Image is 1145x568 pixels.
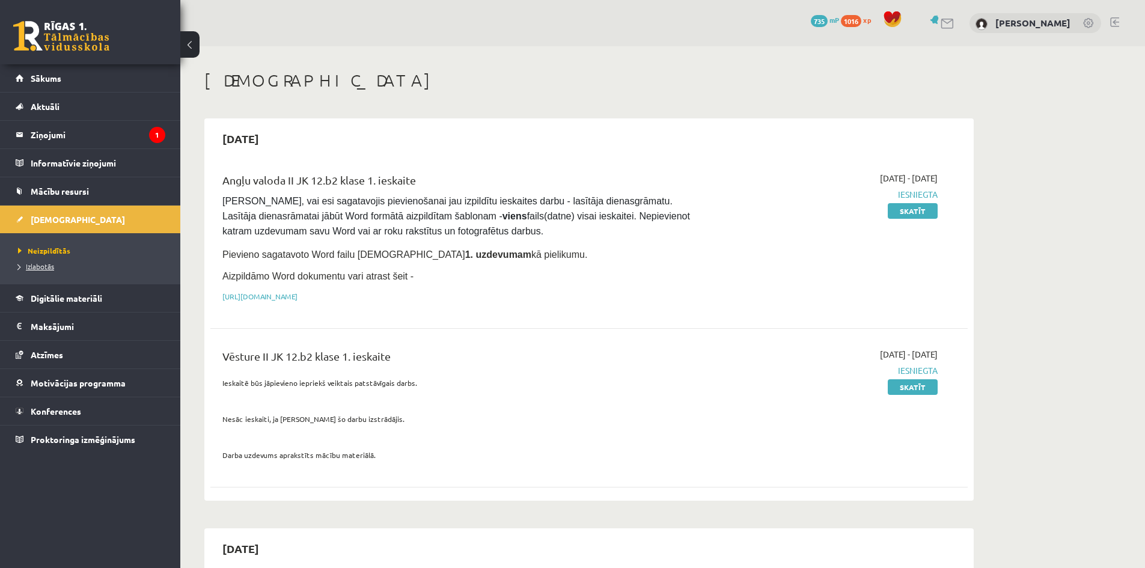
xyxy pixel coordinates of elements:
span: Neizpildītās [18,246,70,255]
span: Sākums [31,73,61,84]
h2: [DATE] [210,534,271,563]
a: Proktoringa izmēģinājums [16,426,165,453]
p: Ieskaitē būs jāpievieno iepriekš veiktais patstāvīgais darbs. [222,377,693,388]
div: Vēsture II JK 12.b2 klase 1. ieskaite [222,348,693,370]
a: Aktuāli [16,93,165,120]
span: Pievieno sagatavoto Word failu [DEMOGRAPHIC_DATA] kā pielikumu. [222,249,587,260]
span: [DATE] - [DATE] [880,172,938,185]
a: [DEMOGRAPHIC_DATA] [16,206,165,233]
a: Atzīmes [16,341,165,368]
span: xp [863,15,871,25]
span: Mācību resursi [31,186,89,197]
a: 735 mP [811,15,839,25]
legend: Ziņojumi [31,121,165,148]
strong: 1. uzdevumam [465,249,531,260]
a: Skatīt [888,379,938,395]
legend: Maksājumi [31,313,165,340]
h1: [DEMOGRAPHIC_DATA] [204,70,974,91]
span: 1016 [841,15,861,27]
a: [PERSON_NAME] [995,17,1070,29]
span: Konferences [31,406,81,417]
div: Angļu valoda II JK 12.b2 klase 1. ieskaite [222,172,693,194]
img: Ernests Muška [976,18,988,30]
strong: viens [502,211,527,221]
span: Motivācijas programma [31,377,126,388]
a: Motivācijas programma [16,369,165,397]
span: Izlabotās [18,261,54,271]
h2: [DATE] [210,124,271,153]
a: Ziņojumi1 [16,121,165,148]
span: Aktuāli [31,101,60,112]
p: Darba uzdevums aprakstīts mācību materiālā. [222,450,693,460]
span: Iesniegta [711,188,938,201]
span: Aizpildāmo Word dokumentu vari atrast šeit - [222,271,414,281]
span: [DEMOGRAPHIC_DATA] [31,214,125,225]
a: Digitālie materiāli [16,284,165,312]
a: Neizpildītās [18,245,168,256]
span: 735 [811,15,828,27]
a: Informatīvie ziņojumi [16,149,165,177]
legend: Informatīvie ziņojumi [31,149,165,177]
span: [PERSON_NAME], vai esi sagatavojis pievienošanai jau izpildītu ieskaites darbu - lasītāja dienasg... [222,196,692,236]
a: Sākums [16,64,165,92]
span: Iesniegta [711,364,938,377]
a: Mācību resursi [16,177,165,205]
a: Skatīt [888,203,938,219]
a: 1016 xp [841,15,877,25]
a: [URL][DOMAIN_NAME] [222,292,298,301]
i: 1 [149,127,165,143]
a: Maksājumi [16,313,165,340]
span: Proktoringa izmēģinājums [31,434,135,445]
span: mP [829,15,839,25]
span: [DATE] - [DATE] [880,348,938,361]
a: Izlabotās [18,261,168,272]
p: Nesāc ieskaiti, ja [PERSON_NAME] šo darbu izstrādājis. [222,414,693,424]
span: Atzīmes [31,349,63,360]
a: Rīgas 1. Tālmācības vidusskola [13,21,109,51]
span: Digitālie materiāli [31,293,102,304]
a: Konferences [16,397,165,425]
